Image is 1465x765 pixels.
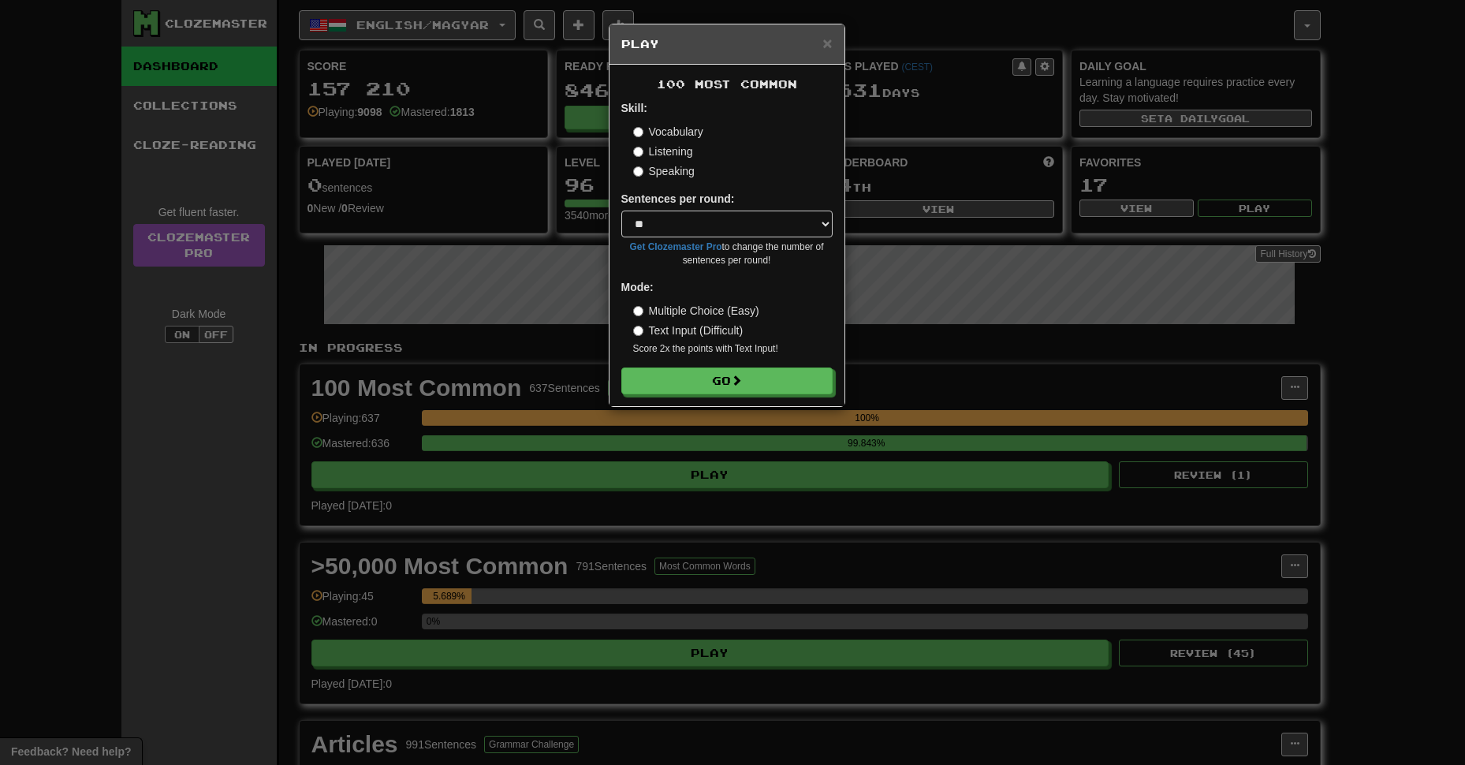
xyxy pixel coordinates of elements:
[633,303,759,319] label: Multiple Choice (Easy)
[621,281,654,293] strong: Mode:
[657,77,797,91] span: 100 Most Common
[621,241,833,267] small: to change the number of sentences per round!
[633,144,693,159] label: Listening
[633,342,833,356] small: Score 2x the points with Text Input !
[633,127,643,137] input: Vocabulary
[621,368,833,394] button: Go
[633,326,643,336] input: Text Input (Difficult)
[633,124,703,140] label: Vocabulary
[822,35,832,51] button: Close
[633,166,643,177] input: Speaking
[633,306,643,316] input: Multiple Choice (Easy)
[633,147,643,157] input: Listening
[621,191,735,207] label: Sentences per round:
[633,163,695,179] label: Speaking
[822,34,832,52] span: ×
[621,36,833,52] h5: Play
[633,323,744,338] label: Text Input (Difficult)
[630,241,722,252] a: Get Clozemaster Pro
[621,102,647,114] strong: Skill:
